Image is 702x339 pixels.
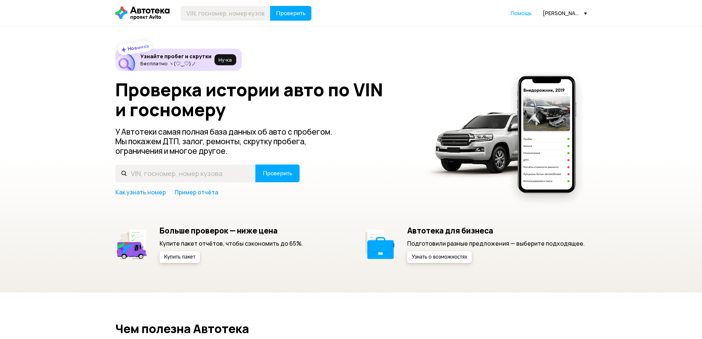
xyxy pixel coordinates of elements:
h1: Проверка истории авто по VIN и госномеру [115,80,415,120]
span: Узнать о возможностях [412,255,467,260]
input: VIN, госномер, номер кузова [181,6,270,21]
a: Помощь [511,10,532,17]
button: Купить пакет [160,251,200,263]
span: Проверить [263,170,292,176]
h5: Автотека для бизнеса [407,226,585,235]
h2: Чем полезна Автотека [115,322,587,335]
p: У Автотеки самая полная база данных об авто с пробегом. Мы покажем ДТП, залог, ремонты, скрутку п... [115,127,345,156]
h6: Узнайте пробег и скрутки [140,53,212,60]
span: Проверить [276,10,305,16]
button: Проверить [255,165,300,182]
button: Узнать о возможностях [407,251,472,263]
a: Пример отчёта [175,188,218,196]
a: Как узнать номер [115,188,166,196]
div: [PERSON_NAME][EMAIL_ADDRESS][DOMAIN_NAME] [543,10,587,17]
span: Купить пакет [164,255,195,260]
p: Подготовили разные предложения — выберите подходящее. [407,239,585,248]
p: Бесплатно ヽ(♡‿♡)ノ [140,60,212,66]
p: Купите пакет отчётов, чтобы сэкономить до 65%. [160,239,303,248]
button: Проверить [270,6,311,21]
strong: Новинка [127,42,149,52]
h5: Больше проверок — ниже цена [160,226,303,235]
input: VIN, госномер, номер кузова [115,165,256,182]
span: Ну‑ка [219,57,232,63]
